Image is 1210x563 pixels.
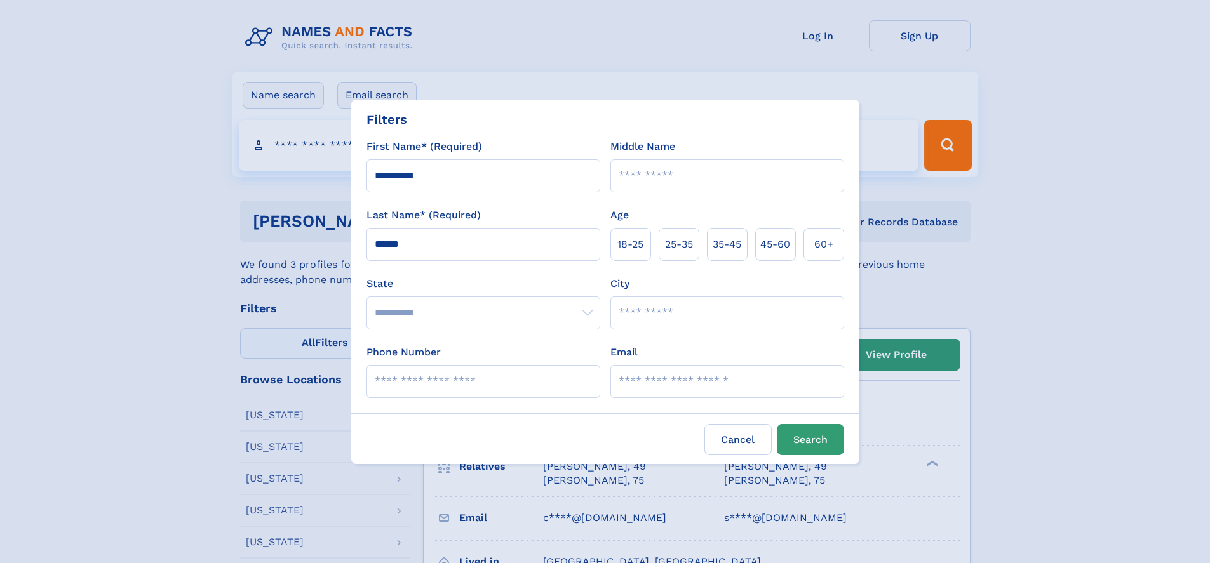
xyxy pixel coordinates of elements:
span: 60+ [814,237,833,252]
span: 25‑35 [665,237,693,252]
label: Email [610,345,638,360]
label: First Name* (Required) [366,139,482,154]
label: Age [610,208,629,223]
label: City [610,276,629,291]
span: 45‑60 [760,237,790,252]
label: Middle Name [610,139,675,154]
label: Last Name* (Required) [366,208,481,223]
label: Phone Number [366,345,441,360]
span: 18‑25 [617,237,643,252]
div: Filters [366,110,407,129]
label: Cancel [704,424,772,455]
button: Search [777,424,844,455]
span: 35‑45 [713,237,741,252]
label: State [366,276,600,291]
